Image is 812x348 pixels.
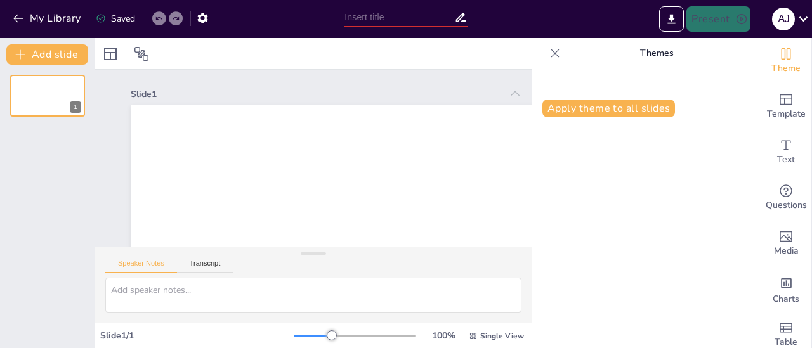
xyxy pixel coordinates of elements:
[771,61,801,75] span: Theme
[131,88,501,100] div: Slide 1
[772,8,795,30] div: A J
[766,198,807,212] span: Questions
[10,75,85,117] div: 1
[96,13,135,25] div: Saved
[761,221,811,266] div: Add images, graphics, shapes or video
[767,107,806,121] span: Template
[686,6,750,32] button: Present
[761,175,811,221] div: Get real-time input from your audience
[134,46,149,61] span: Position
[773,292,799,306] span: Charts
[100,44,121,64] div: Layout
[761,266,811,312] div: Add charts and graphs
[70,101,81,113] div: 1
[565,38,748,68] p: Themes
[177,259,233,273] button: Transcript
[10,8,86,29] button: My Library
[6,44,88,65] button: Add slide
[542,100,675,117] button: Apply theme to all slides
[772,6,795,32] button: A J
[761,129,811,175] div: Add text boxes
[428,330,459,342] div: 100 %
[774,244,799,258] span: Media
[344,8,454,27] input: Insert title
[100,330,294,342] div: Slide 1 / 1
[777,153,795,167] span: Text
[761,84,811,129] div: Add ready made slides
[761,38,811,84] div: Change the overall theme
[659,6,684,32] button: Export to PowerPoint
[105,259,177,273] button: Speaker Notes
[480,331,524,341] span: Single View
